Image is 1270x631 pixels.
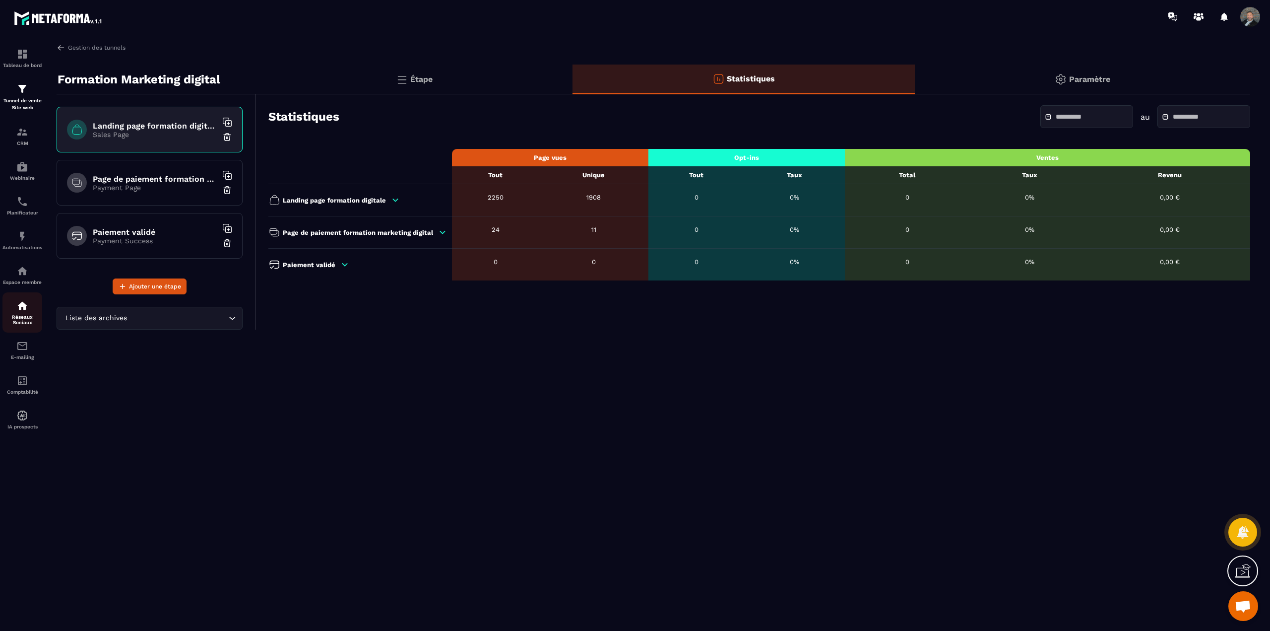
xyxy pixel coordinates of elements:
[283,229,433,236] p: Page de paiement formation marketing digital
[653,258,740,266] div: 0
[93,184,217,192] p: Payment Page
[113,279,187,294] button: Ajouter une étape
[16,196,28,208] img: scheduler
[16,265,28,277] img: automations
[2,258,42,292] a: automationsautomationsEspace membre
[16,48,28,60] img: formation
[653,226,740,233] div: 0
[2,223,42,258] a: automationsautomationsAutomatisations
[57,43,65,52] img: arrow
[969,166,1089,184] th: Taux
[16,230,28,242] img: automations
[2,75,42,119] a: formationformationTunnel de vente Site web
[222,185,232,195] img: trash
[129,281,181,291] span: Ajouter une étape
[845,166,970,184] th: Total
[16,300,28,312] img: social-network
[974,258,1084,266] div: 0%
[544,258,643,266] div: 0
[2,314,42,325] p: Réseaux Sociaux
[93,121,217,131] h6: Landing page formation digitale
[850,258,965,266] div: 0
[268,110,339,124] h3: Statistiques
[452,166,539,184] th: Tout
[2,424,42,429] p: IA prospects
[222,132,232,142] img: trash
[750,226,840,233] div: 0%
[2,140,42,146] p: CRM
[2,63,42,68] p: Tableau de bord
[1069,74,1110,84] p: Paramètre
[2,210,42,215] p: Planificateur
[2,97,42,111] p: Tunnel de vente Site web
[93,131,217,139] p: Sales Page
[750,194,840,201] div: 0%
[57,43,126,52] a: Gestion des tunnels
[2,389,42,395] p: Comptabilité
[16,161,28,173] img: automations
[16,340,28,352] img: email
[2,280,42,285] p: Espace membre
[750,258,840,266] div: 0%
[2,41,42,75] a: formationformationTableau de bord
[653,194,740,201] div: 0
[544,194,643,201] div: 1908
[93,174,217,184] h6: Page de paiement formation marketing digital
[1055,73,1067,85] img: setting-gr.5f69749f.svg
[2,175,42,181] p: Webinaire
[63,313,129,324] span: Liste des archives
[457,226,534,233] div: 24
[396,73,408,85] img: bars.0d591741.svg
[2,367,42,402] a: accountantaccountantComptabilité
[1090,166,1250,184] th: Revenu
[16,126,28,138] img: formation
[850,226,965,233] div: 0
[16,375,28,387] img: accountant
[2,119,42,153] a: formationformationCRM
[129,313,226,324] input: Search for option
[452,149,648,166] th: Page vues
[58,70,220,89] p: Formation Marketing digital
[1095,258,1245,266] div: 0,00 €
[712,73,724,85] img: stats-o.f719a939.svg
[1095,194,1245,201] div: 0,00 €
[648,149,845,166] th: Opt-ins
[539,166,648,184] th: Unique
[14,9,103,27] img: logo
[93,237,217,245] p: Payment Success
[2,292,42,333] a: social-networksocial-networkRéseaux Sociaux
[457,258,534,266] div: 0
[283,261,335,269] p: Paiement validé
[1228,591,1258,621] div: Ouvrir le chat
[850,194,965,201] div: 0
[2,188,42,223] a: schedulerschedulerPlanificateur
[974,226,1084,233] div: 0%
[283,197,386,204] p: Landing page formation digitale
[1141,112,1150,122] p: au
[222,238,232,248] img: trash
[2,153,42,188] a: automationsautomationsWebinaire
[16,83,28,95] img: formation
[2,354,42,360] p: E-mailing
[57,307,243,330] div: Search for option
[727,74,775,83] p: Statistiques
[974,194,1084,201] div: 0%
[745,166,845,184] th: Taux
[845,149,1250,166] th: Ventes
[2,333,42,367] a: emailemailE-mailing
[93,227,217,237] h6: Paiement validé
[16,410,28,421] img: automations
[457,194,534,201] div: 2250
[2,245,42,250] p: Automatisations
[544,226,643,233] div: 11
[648,166,745,184] th: Tout
[410,74,433,84] p: Étape
[1095,226,1245,233] div: 0,00 €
